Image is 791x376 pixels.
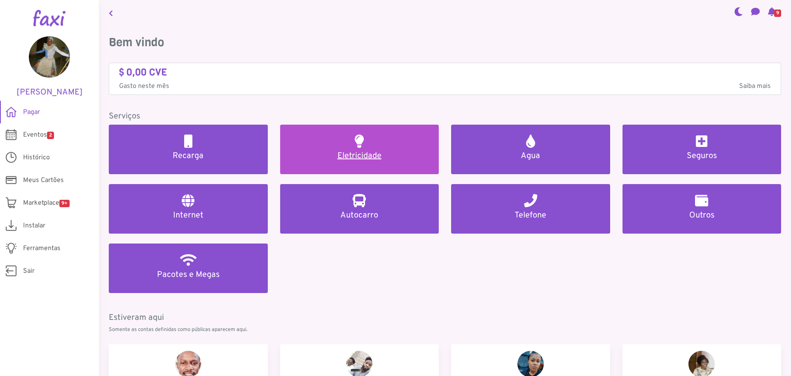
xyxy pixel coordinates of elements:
h5: Outros [632,210,772,220]
h3: Bem vindo [109,35,781,50]
h5: Recarga [119,151,258,161]
h5: Serviços [109,111,781,121]
h5: Pacotes e Megas [119,270,258,280]
a: Internet [109,184,268,234]
a: Outros [623,184,782,234]
p: Somente as contas definidas como públicas aparecem aqui. [109,326,781,334]
span: Pagar [23,107,40,117]
span: Sair [23,266,35,276]
span: Marketplace [23,198,70,208]
a: Recarga [109,125,268,174]
h5: Internet [119,210,258,220]
h5: Agua [461,151,600,161]
a: Telefone [451,184,610,234]
p: Gasto neste mês [119,81,771,91]
span: 9+ [59,200,70,207]
span: Eventos [23,130,54,140]
a: Seguros [623,125,782,174]
a: Eletricidade [280,125,439,174]
a: [PERSON_NAME] [12,36,87,97]
h5: Estiveram aqui [109,313,781,323]
a: Pacotes e Megas [109,244,268,293]
span: Instalar [23,221,45,231]
h5: Autocarro [290,210,429,220]
h5: Eletricidade [290,151,429,161]
a: Autocarro [280,184,439,234]
h5: Telefone [461,210,600,220]
span: 9 [774,9,781,17]
span: Saiba mais [739,81,771,91]
span: Ferramentas [23,244,61,253]
a: Agua [451,125,610,174]
h4: $ 0,00 CVE [119,66,771,78]
span: Histórico [23,153,50,163]
h5: [PERSON_NAME] [12,87,87,97]
h5: Seguros [632,151,772,161]
span: Meus Cartões [23,175,64,185]
span: 2 [47,132,54,139]
a: $ 0,00 CVE Gasto neste mêsSaiba mais [119,66,771,92]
